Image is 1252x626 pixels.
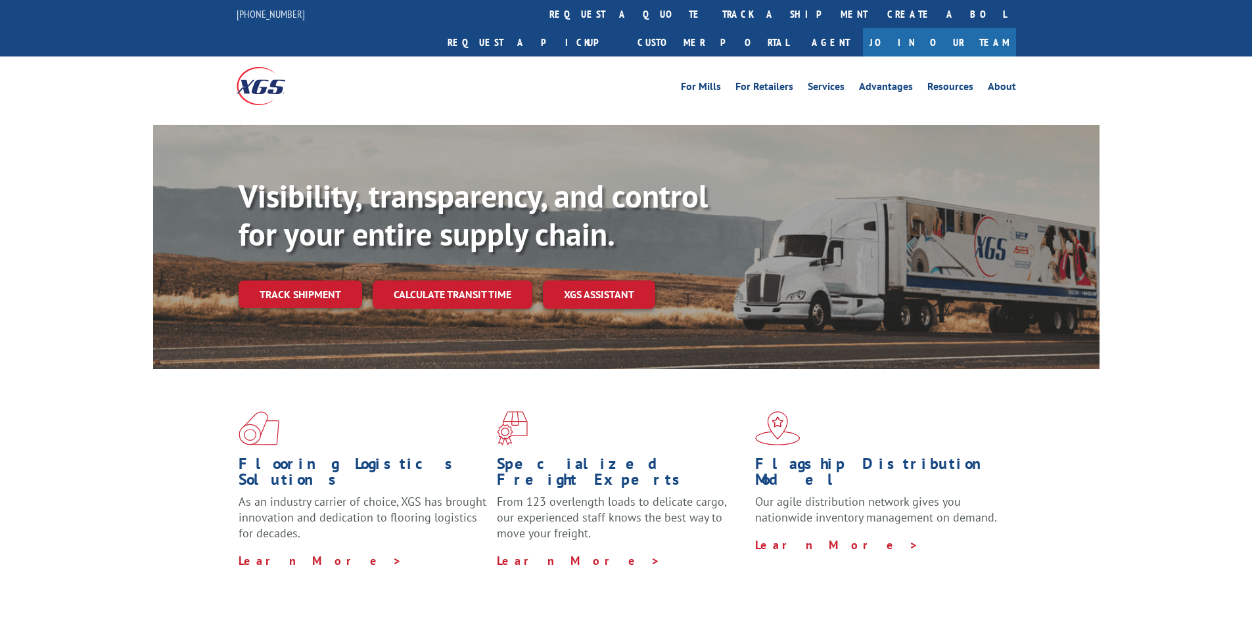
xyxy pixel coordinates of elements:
b: Visibility, transparency, and control for your entire supply chain. [239,175,708,254]
img: xgs-icon-flagship-distribution-model-red [755,411,800,445]
a: [PHONE_NUMBER] [237,7,305,20]
h1: Flooring Logistics Solutions [239,456,487,494]
a: Learn More > [755,537,919,552]
a: Customer Portal [628,28,799,56]
a: Track shipment [239,280,362,308]
a: Request a pickup [438,28,628,56]
a: Learn More > [497,553,661,568]
a: Resources [927,81,973,96]
a: Services [808,81,845,96]
a: Advantages [859,81,913,96]
p: From 123 overlength loads to delicate cargo, our experienced staff knows the best way to move you... [497,494,745,552]
span: Our agile distribution network gives you nationwide inventory management on demand. [755,494,997,525]
a: Agent [799,28,863,56]
a: Calculate transit time [373,280,532,309]
a: For Retailers [735,81,793,96]
a: For Mills [681,81,721,96]
a: Join Our Team [863,28,1016,56]
a: XGS ASSISTANT [543,280,655,309]
img: xgs-icon-focused-on-flooring-red [497,411,528,445]
a: About [988,81,1016,96]
span: As an industry carrier of choice, XGS has brought innovation and dedication to flooring logistics... [239,494,486,541]
img: xgs-icon-total-supply-chain-intelligence-red [239,411,279,445]
a: Learn More > [239,553,402,568]
h1: Specialized Freight Experts [497,456,745,494]
h1: Flagship Distribution Model [755,456,1004,494]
